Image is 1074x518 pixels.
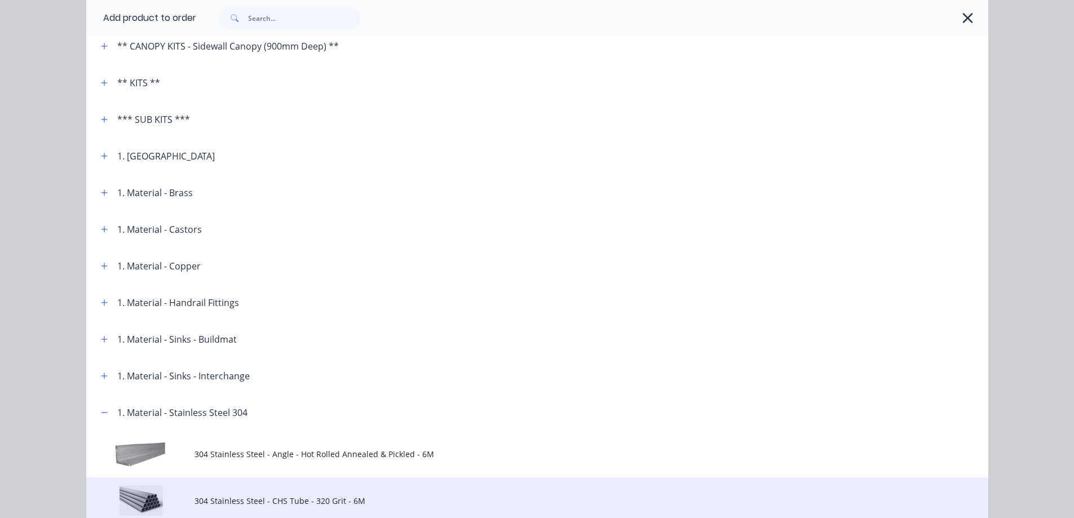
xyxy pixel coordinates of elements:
[117,223,202,236] div: 1. Material - Castors
[195,448,829,460] span: 304 Stainless Steel - Angle - Hot Rolled Annealed & Pickled - 6M
[117,369,250,383] div: 1. Material - Sinks - Interchange
[117,406,247,419] div: 1. Material - Stainless Steel 304
[117,333,237,346] div: 1. Material - Sinks - Buildmat
[117,259,201,273] div: 1. Material - Copper
[248,7,360,29] input: Search...
[195,495,829,507] span: 304 Stainless Steel - CHS Tube - 320 Grit - 6M
[117,39,339,53] div: ** CANOPY KITS - Sidewall Canopy (900mm Deep) **
[117,296,239,309] div: 1. Material - Handrail Fittings
[117,186,193,200] div: 1. Material - Brass
[117,149,215,163] div: 1. [GEOGRAPHIC_DATA]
